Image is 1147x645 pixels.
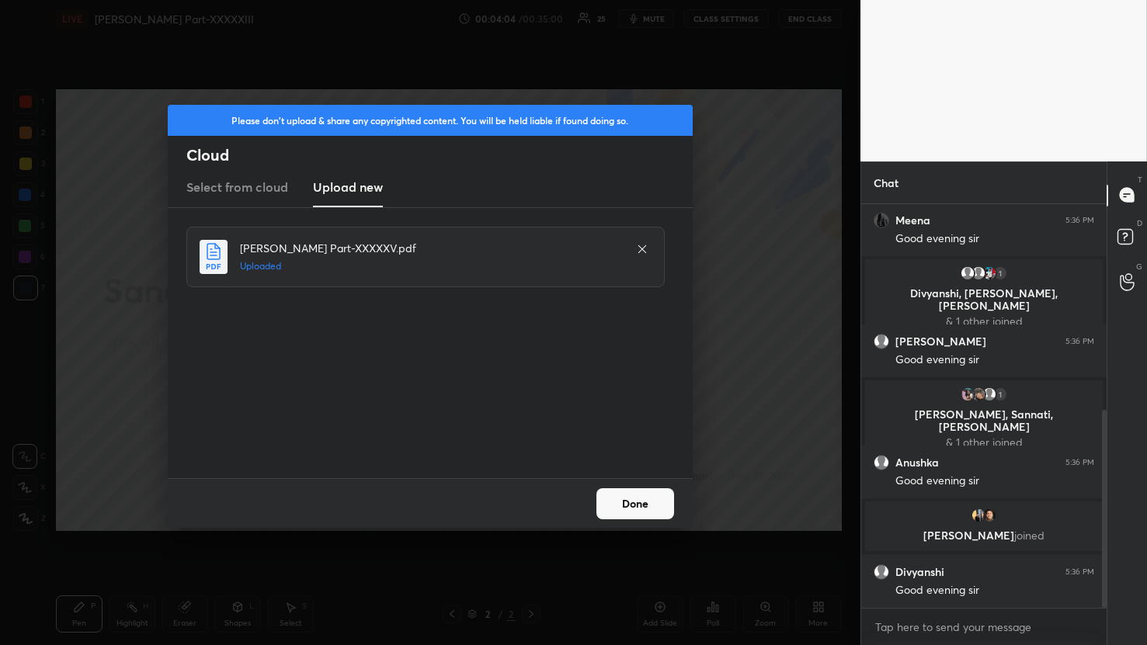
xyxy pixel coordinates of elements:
[971,508,986,523] img: 12ce3ec98b4444858bae02772c1ab092.jpg
[168,105,693,136] div: Please don't upload & share any copyrighted content. You will be held liable if found doing so.
[1136,261,1142,272] p: G
[1065,337,1094,346] div: 5:36 PM
[313,178,383,196] h3: Upload new
[971,387,986,402] img: afcca42328b74044bec4e7a0f8273523.jpg
[874,564,889,580] img: default.png
[1065,216,1094,225] div: 5:36 PM
[895,352,1094,368] div: Good evening sir
[992,387,1008,402] div: 1
[874,436,1093,449] p: & 1 other joined
[186,145,693,165] h2: Cloud
[1014,528,1044,543] span: joined
[895,231,1094,247] div: Good evening sir
[895,473,1094,489] div: Good evening sir
[895,335,986,349] h6: [PERSON_NAME]
[982,387,997,402] img: default.png
[240,259,620,273] h5: Uploaded
[895,565,944,579] h6: Divyanshi
[971,265,986,281] img: default.png
[960,265,975,281] img: default.png
[982,265,997,281] img: eebab2a336d84a92b710b9d44f9d1d31.jpg
[895,583,1094,598] div: Good evening sir
[240,240,620,256] h4: [PERSON_NAME] Part-XXXXXV.pdf
[895,213,930,227] h6: Meena
[861,204,1107,608] div: grid
[874,408,1093,433] p: [PERSON_NAME], Sannati, [PERSON_NAME]
[1138,174,1142,186] p: T
[874,213,889,228] img: 39eed9b293154ec481c5576952b61f33.jpg
[1137,217,1142,229] p: D
[960,387,975,402] img: c441792a98ca43df8d631ffb488b1941.jpg
[874,287,1093,312] p: Divyanshi, [PERSON_NAME], [PERSON_NAME]
[874,334,889,349] img: default.png
[861,162,911,203] p: Chat
[596,488,674,519] button: Done
[982,508,997,523] img: 9cc0e68ee5664198ac04fb5680e207d5.jpg
[1065,567,1094,577] div: 5:36 PM
[992,265,1008,281] div: 1
[895,456,939,470] h6: Anushka
[874,529,1093,542] p: [PERSON_NAME]
[874,455,889,470] img: default.png
[1065,458,1094,467] div: 5:36 PM
[874,315,1093,328] p: & 1 other joined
